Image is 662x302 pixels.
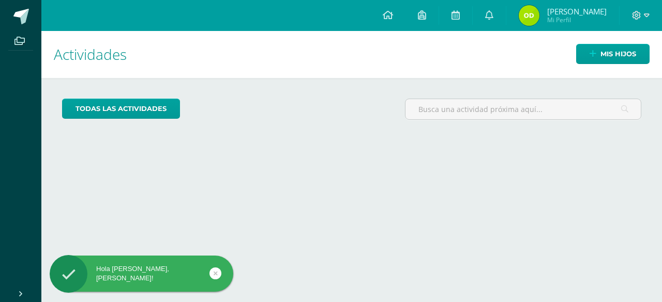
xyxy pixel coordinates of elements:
h1: Actividades [54,31,650,78]
span: Mi Perfil [547,15,607,24]
a: Mis hijos [576,44,650,64]
a: todas las Actividades [62,99,180,119]
span: [PERSON_NAME] [547,6,607,17]
div: Hola [PERSON_NAME], [PERSON_NAME]! [50,264,233,283]
span: Mis hijos [600,44,636,63]
input: Busca una actividad próxima aquí... [405,99,641,119]
img: d49d2e815d724214fc35edc8b396f55b.png [519,5,539,26]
